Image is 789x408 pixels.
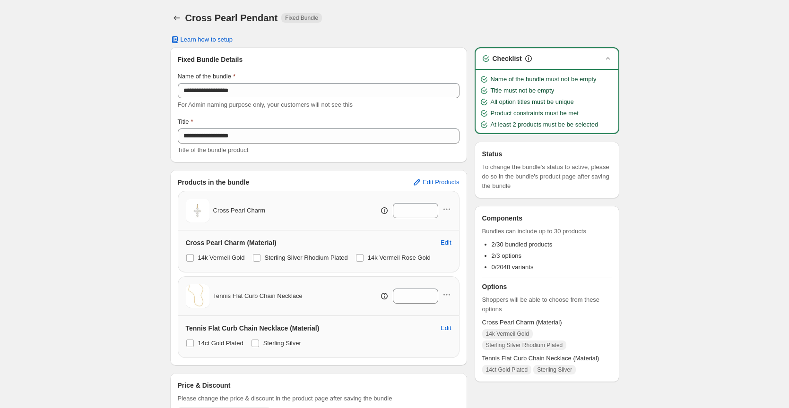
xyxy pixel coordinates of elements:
[165,33,239,46] button: Learn how to setup
[482,149,612,159] h3: Status
[198,340,243,347] span: 14ct Gold Plated
[492,252,522,259] span: 2/3 options
[492,263,534,271] span: 0/2048 variants
[435,235,457,250] button: Edit
[491,75,597,84] span: Name of the bundle must not be empty
[482,282,612,291] h3: Options
[181,36,233,43] span: Learn how to setup
[178,101,353,108] span: For Admin naming purpose only, your customers will not see this
[482,295,612,314] span: Shoppers will be able to choose from these options
[186,284,209,308] img: Tennis Flat Curb Chain Necklace
[213,291,303,301] span: Tennis Flat Curb Chain Necklace
[482,318,612,327] span: Cross Pearl Charm (Material)
[178,55,460,64] h3: Fixed Bundle Details
[441,239,451,246] span: Edit
[423,178,459,186] span: Edit Products
[178,117,193,127] label: Title
[486,366,528,374] span: 14ct Gold Plated
[213,206,266,215] span: Cross Pearl Charm
[486,330,529,338] span: 14k Vermeil Gold
[178,394,392,403] span: Please change the price & discount in the product page after saving the bundle
[486,341,563,349] span: Sterling Silver Rhodium Plated
[186,238,277,247] h3: Cross Pearl Charm (Material)
[482,227,612,236] span: Bundles can include up to 30 products
[170,11,183,25] button: Back
[178,178,250,187] h3: Products in the bundle
[441,324,451,332] span: Edit
[198,254,245,261] span: 14k Vermeil Gold
[492,241,553,248] span: 2/30 bundled products
[491,86,555,95] span: Title must not be empty
[285,14,318,22] span: Fixed Bundle
[491,120,598,129] span: At least 2 products must be be selected
[178,381,231,390] h3: Price & Discount
[491,109,579,118] span: Product constraints must be met
[537,366,572,374] span: Sterling Silver
[482,213,523,223] h3: Components
[263,340,301,347] span: Sterling Silver
[493,54,522,63] h3: Checklist
[482,162,612,191] span: To change the bundle's status to active, please do so in the bundle's product page after saving t...
[265,254,348,261] span: Sterling Silver Rhodium Plated
[482,354,612,363] span: Tennis Flat Curb Chain Necklace (Material)
[186,323,320,333] h3: Tennis Flat Curb Chain Necklace (Material)
[185,12,278,24] h1: Cross Pearl Pendant
[186,199,209,222] img: Cross Pearl Charm
[407,175,465,190] button: Edit Products
[435,321,457,336] button: Edit
[368,254,431,261] span: 14k Vermeil Rose Gold
[491,97,574,107] span: All option titles must be unique
[178,72,236,81] label: Name of the bundle
[178,146,249,153] span: Title of the bundle product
